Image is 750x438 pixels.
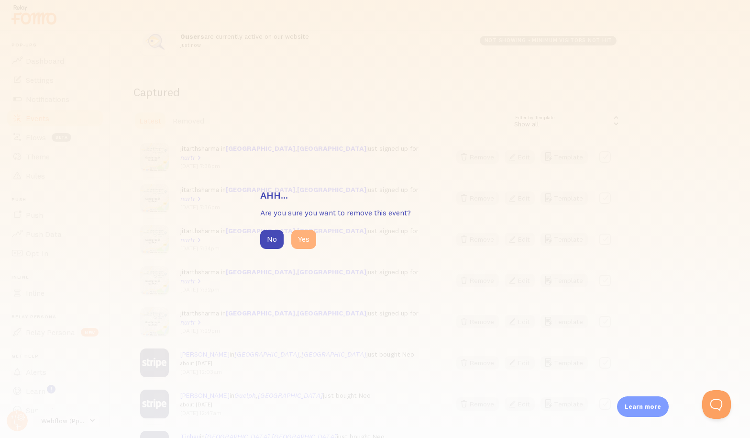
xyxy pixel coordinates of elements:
p: Are you sure you want to remove this event? [260,207,490,218]
button: No [260,230,284,249]
iframe: Help Scout Beacon - Open [702,390,731,419]
button: Yes [291,230,316,249]
h3: Ahh... [260,189,490,202]
p: Learn more [625,402,661,411]
div: Learn more [617,396,669,417]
